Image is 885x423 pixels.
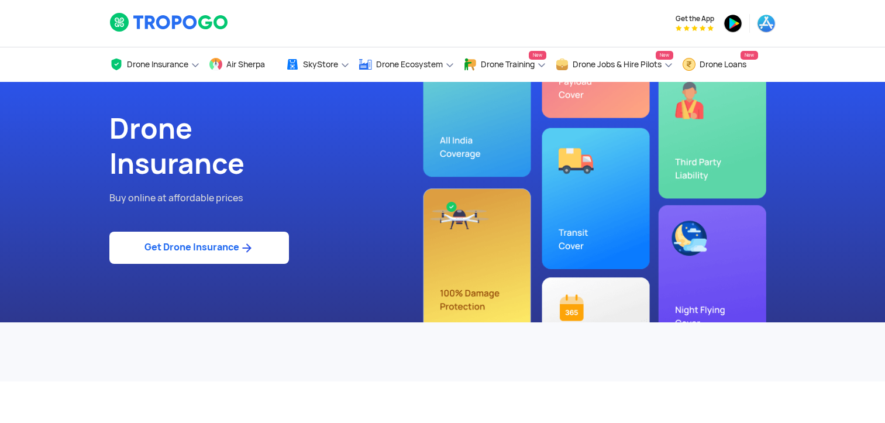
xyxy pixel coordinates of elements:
span: Drone Insurance [127,60,188,69]
p: Buy online at affordable prices [109,191,434,206]
span: Drone Training [481,60,535,69]
img: ic_playstore.png [724,14,742,33]
span: Drone Jobs & Hire Pilots [573,60,662,69]
a: Drone Jobs & Hire PilotsNew [555,47,673,82]
img: ic_appstore.png [757,14,776,33]
a: Drone Insurance [109,47,200,82]
img: App Raking [676,25,714,31]
a: SkyStore [285,47,350,82]
a: Drone TrainingNew [463,47,546,82]
span: SkyStore [303,60,338,69]
a: Air Sherpa [209,47,277,82]
span: Drone Ecosystem [376,60,443,69]
span: New [656,51,673,60]
img: logoHeader.svg [109,12,229,32]
a: Get Drone Insurance [109,232,289,264]
span: New [529,51,546,60]
span: Air Sherpa [226,60,265,69]
img: ic_arrow_forward_blue.svg [239,241,254,255]
span: New [741,51,758,60]
a: Drone LoansNew [682,47,758,82]
h1: Drone Insurance [109,111,434,181]
a: Drone Ecosystem [359,47,454,82]
span: Drone Loans [700,60,746,69]
span: Get the App [676,14,714,23]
